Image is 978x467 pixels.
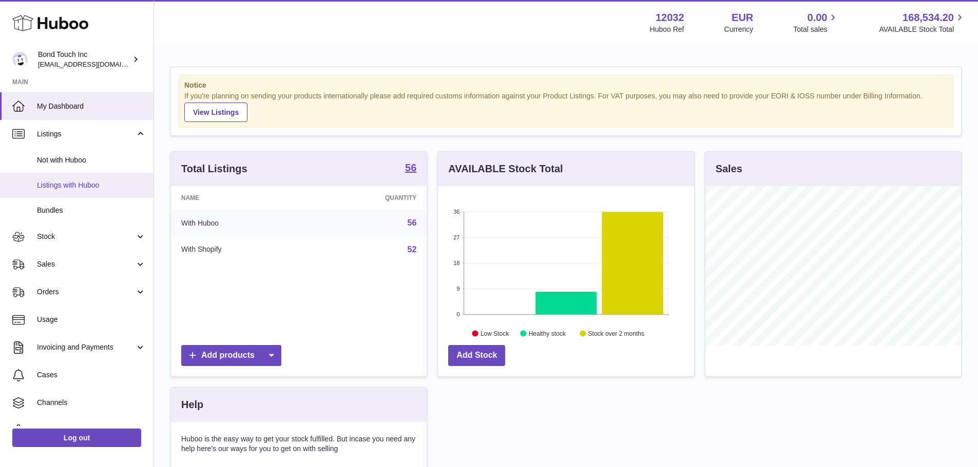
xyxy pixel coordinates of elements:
th: Name [171,186,309,210]
div: Currency [724,25,754,34]
text: 18 [454,260,460,266]
a: Add Stock [448,345,505,366]
strong: EUR [732,11,753,25]
span: Not with Huboo [37,155,146,165]
strong: 12032 [656,11,684,25]
span: My Dashboard [37,101,146,111]
img: internalAdmin-12032@internal.huboo.com [12,52,28,67]
h3: AVAILABLE Stock Total [448,162,563,176]
span: [EMAIL_ADDRESS][DOMAIN_NAME] [38,60,151,68]
text: 36 [454,209,460,215]
a: View Listings [184,103,247,122]
a: 52 [408,245,417,254]
span: Cases [37,370,146,380]
span: Usage [37,315,146,324]
a: 0.00 Total sales [793,11,839,34]
a: 56 [408,218,417,227]
div: Bond Touch Inc [38,50,130,69]
span: AVAILABLE Stock Total [879,25,966,34]
text: Low Stock [481,330,509,337]
span: Stock [37,232,135,241]
h3: Total Listings [181,162,247,176]
th: Quantity [309,186,427,210]
span: Total sales [793,25,839,34]
text: 27 [454,234,460,240]
span: Sales [37,259,135,269]
span: Orders [37,287,135,297]
strong: Notice [184,80,948,90]
text: Healthy stock [529,330,566,337]
a: Log out [12,429,141,447]
div: If you're planning on sending your products internationally please add required customs informati... [184,91,948,122]
span: Bundles [37,206,146,215]
span: 0.00 [808,11,828,25]
span: Settings [37,425,146,435]
strong: 56 [405,163,416,173]
a: Add products [181,345,281,366]
span: Listings [37,129,135,139]
h3: Help [181,398,203,412]
a: 56 [405,163,416,175]
span: Listings with Huboo [37,180,146,190]
text: 9 [457,286,460,292]
td: With Shopify [171,236,309,263]
h3: Sales [716,162,742,176]
span: Channels [37,398,146,408]
div: Huboo Ref [650,25,684,34]
a: 168,534.20 AVAILABLE Stock Total [879,11,966,34]
text: Stock over 2 months [588,330,644,337]
span: Invoicing and Payments [37,342,135,352]
td: With Huboo [171,210,309,236]
p: Huboo is the easy way to get your stock fulfilled. But incase you need any help here's our ways f... [181,434,416,454]
span: 168,534.20 [903,11,954,25]
text: 0 [457,311,460,317]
